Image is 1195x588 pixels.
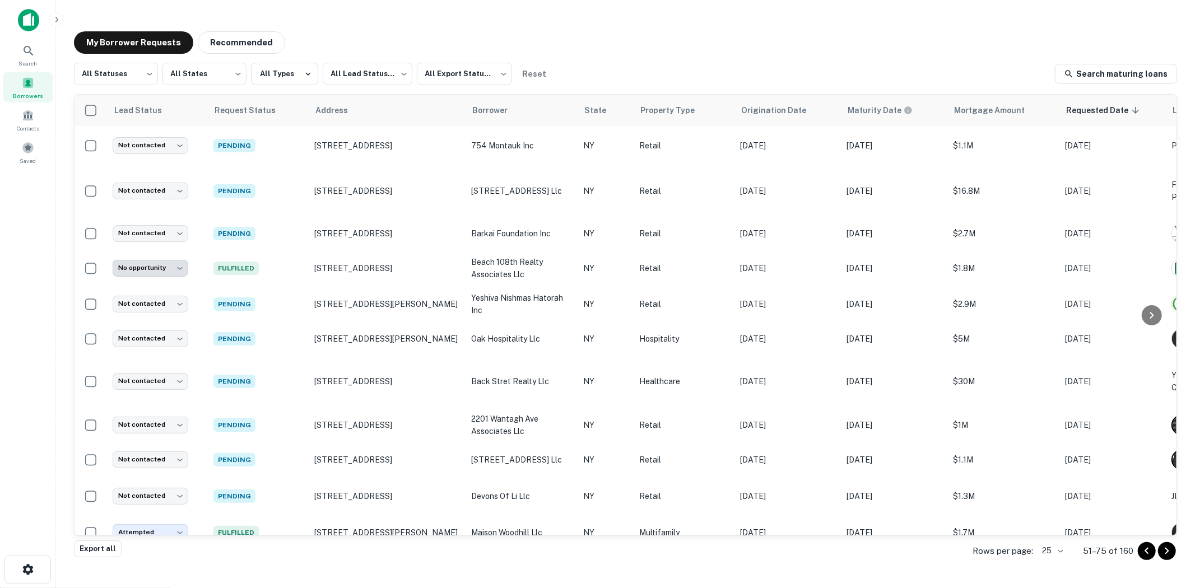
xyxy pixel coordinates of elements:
[113,330,188,347] div: Not contacted
[471,375,572,388] p: back stret realty llc
[953,185,1054,197] p: $16.8M
[640,104,709,117] span: Property Type
[1065,375,1160,388] p: [DATE]
[198,31,285,54] button: Recommended
[847,185,942,197] p: [DATE]
[3,105,53,135] a: Contacts
[1065,454,1160,466] p: [DATE]
[1065,227,1160,240] p: [DATE]
[848,104,901,116] h6: Maturity Date
[740,185,835,197] p: [DATE]
[639,454,729,466] p: Retail
[213,418,255,432] span: Pending
[314,528,460,538] p: [STREET_ADDRESS][PERSON_NAME]
[471,490,572,502] p: devons of li llc
[740,375,835,388] p: [DATE]
[471,256,572,281] p: beach 108th realty associates llc
[847,375,942,388] p: [DATE]
[1065,298,1160,310] p: [DATE]
[953,139,1054,152] p: $1.1M
[3,72,53,102] a: Borrowers
[3,40,53,70] div: Search
[953,419,1054,431] p: $1M
[471,526,572,539] p: maison woodhill llc
[1065,419,1160,431] p: [DATE]
[213,227,255,240] span: Pending
[953,298,1054,310] p: $2.9M
[583,490,628,502] p: NY
[639,185,729,197] p: Retail
[584,104,621,117] span: State
[1065,139,1160,152] p: [DATE]
[113,488,188,504] div: Not contacted
[583,375,628,388] p: NY
[74,540,122,557] button: Export all
[213,453,255,466] span: Pending
[847,298,942,310] p: [DATE]
[113,260,188,276] div: No opportunity
[583,526,628,539] p: NY
[583,227,628,240] p: NY
[314,228,460,239] p: [STREET_ADDRESS]
[1138,542,1156,560] button: Go to previous page
[314,376,460,386] p: [STREET_ADDRESS]
[1176,454,1187,466] p: P R
[107,95,208,126] th: Lead Status
[113,225,188,241] div: Not contacted
[1172,295,1191,314] img: picture
[848,104,927,116] span: Maturity dates displayed may be estimated. Please contact the lender for the most accurate maturi...
[1066,104,1143,117] span: Requested Date
[314,420,460,430] p: [STREET_ADDRESS]
[1059,95,1166,126] th: Requested Date
[314,491,460,501] p: [STREET_ADDRESS]
[1065,526,1160,539] p: [DATE]
[213,184,255,198] span: Pending
[740,333,835,345] p: [DATE]
[740,490,835,502] p: [DATE]
[639,490,729,502] p: Retail
[848,104,913,116] div: Maturity dates displayed may be estimated. Please contact the lender for the most accurate maturi...
[314,455,460,465] p: [STREET_ADDRESS]
[113,417,188,433] div: Not contacted
[20,156,36,165] span: Saved
[1083,544,1133,558] p: 51–75 of 160
[583,419,628,431] p: NY
[578,95,634,126] th: State
[213,297,255,311] span: Pending
[740,262,835,274] p: [DATE]
[517,63,552,85] button: Reset
[471,454,572,466] p: [STREET_ADDRESS] llc
[314,141,460,151] p: [STREET_ADDRESS]
[1172,259,1191,278] img: picture
[639,526,729,539] p: Multifamily
[953,375,1054,388] p: $30M
[1065,262,1160,274] p: [DATE]
[1065,185,1160,197] p: [DATE]
[18,9,39,31] img: capitalize-icon.png
[639,227,729,240] p: Retail
[847,419,942,431] p: [DATE]
[740,227,835,240] p: [DATE]
[213,375,255,388] span: Pending
[13,91,43,100] span: Borrowers
[639,419,729,431] p: Retail
[314,334,460,344] p: [STREET_ADDRESS][PERSON_NAME]
[466,95,578,126] th: Borrower
[847,490,942,502] p: [DATE]
[847,227,942,240] p: [DATE]
[213,332,255,346] span: Pending
[314,186,460,196] p: [STREET_ADDRESS]
[1038,543,1065,559] div: 25
[583,454,628,466] p: NY
[417,59,512,88] div: All Export Statuses
[1139,498,1195,552] iframe: Chat Widget
[1055,64,1177,84] a: Search maturing loans
[583,333,628,345] p: NY
[639,262,729,274] p: Retail
[639,139,729,152] p: Retail
[74,59,158,88] div: All Statuses
[471,227,572,240] p: barkai foundation inc
[639,333,729,345] p: Hospitality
